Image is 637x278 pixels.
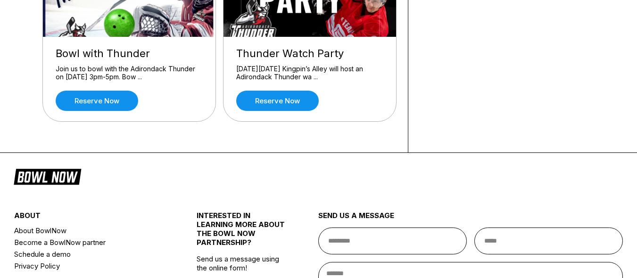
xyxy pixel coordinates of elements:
[14,211,166,225] div: about
[56,65,203,81] div: Join us to bowl with the Adirondack Thunder on [DATE] 3pm-5pm. Bow ...
[56,91,138,111] a: Reserve now
[14,260,166,272] a: Privacy Policy
[14,225,166,236] a: About BowlNow
[236,91,319,111] a: Reserve now
[14,248,166,260] a: Schedule a demo
[56,47,203,60] div: Bowl with Thunder
[236,65,383,81] div: [DATE][DATE] Kingpin’s Alley will host an Adirondack Thunder wa ...
[197,211,288,254] div: INTERESTED IN LEARNING MORE ABOUT THE BOWL NOW PARTNERSHIP?
[318,211,623,227] div: send us a message
[236,47,383,60] div: Thunder Watch Party
[14,236,166,248] a: Become a BowlNow partner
